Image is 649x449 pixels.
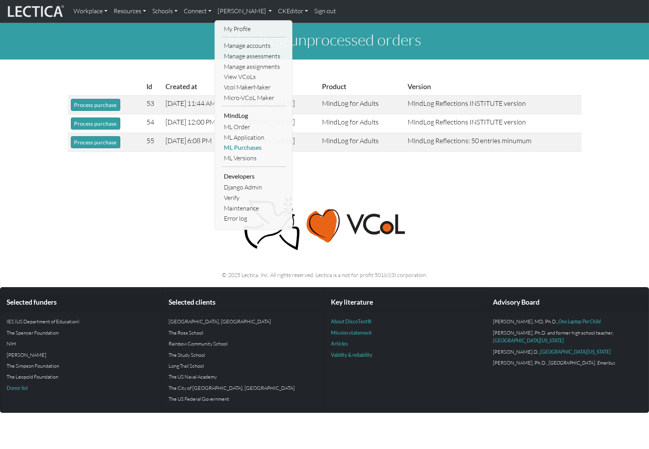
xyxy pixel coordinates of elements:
[319,78,405,96] th: Product
[7,351,156,359] p: [PERSON_NAME]
[143,96,162,114] td: 53
[493,317,643,325] p: [PERSON_NAME], MD, Ph.D.,
[143,78,162,96] th: Id
[143,133,162,152] td: 55
[319,114,405,133] td: MindLog for Adults
[7,362,156,370] p: The Simpson Foundation
[149,3,181,19] a: Schools
[222,170,286,182] li: Developers
[143,114,162,133] td: 54
[222,72,286,82] a: View VCoLs
[222,51,286,61] a: Manage assessments
[71,118,120,130] button: Process purchase
[169,362,318,370] p: Long Trail School
[405,114,581,133] td: MindLog Reflections INSTITUTE version
[162,96,239,114] td: [DATE] 11:44 AM
[331,352,373,358] a: Validity & reliability
[169,329,318,337] p: The Ross School
[222,182,286,193] a: Django Admin
[222,213,286,224] a: Error log
[7,340,156,347] p: NIH
[547,360,616,366] em: , [GEOGRAPHIC_DATA], Emeritus
[162,133,239,152] td: [DATE] 6:08 PM
[222,82,286,93] a: Vcol MakerMaker
[222,109,286,122] li: MindLog
[405,96,581,114] td: MindLog Reflections INSTITUTE version
[169,384,318,392] p: The City of [GEOGRAPHIC_DATA], [GEOGRAPHIC_DATA]
[493,359,643,367] p: [PERSON_NAME], Ph.D.
[163,294,325,311] div: Selected clients
[7,329,156,337] p: The Spencer Foundation
[222,24,286,224] ul: [PERSON_NAME]
[222,93,286,103] a: Micro-VCoL Maker
[71,99,120,111] button: Process purchase
[72,270,577,279] p: © 2025 Lectica, Inc. All rights reserved. Lectica is a not for profit 501(c)(3) corporation.
[70,3,111,19] a: Workplace
[540,349,611,355] a: [GEOGRAPHIC_DATA][US_STATE]
[215,3,275,19] a: [PERSON_NAME]
[331,330,372,336] a: Mission statement
[487,294,649,311] div: Advisory Board
[241,195,408,252] img: Peace, love, VCoL
[169,317,318,325] p: [GEOGRAPHIC_DATA], [GEOGRAPHIC_DATA]
[493,337,564,344] a: [GEOGRAPHIC_DATA][US_STATE]
[162,114,239,133] td: [DATE] 12:00 PM
[169,340,318,347] p: Rainbow Community School
[169,351,318,359] p: The Study School
[222,24,286,34] a: My Profile
[6,4,64,19] img: lecticalive
[111,3,149,19] a: Resources
[222,153,286,163] a: ML Versions
[222,40,286,51] a: Manage accounts
[181,3,215,19] a: Connect
[493,329,643,345] p: [PERSON_NAME], Ph.D. and former high school teacher,
[222,193,286,203] a: Verify
[319,96,405,114] td: MindLog for Adults
[222,142,286,153] a: ML Purchases
[275,3,311,19] a: CKEditor
[7,385,28,391] a: Donor list
[71,136,120,148] button: Process purchase
[325,294,487,311] div: Key literature
[169,395,318,403] p: The US Federal Government
[222,61,286,72] a: Manage assignments
[319,133,405,152] td: MindLog for Adults
[162,78,239,96] th: Created at
[405,133,581,152] td: MindLog Reflections: 50 entries minumum
[405,78,581,96] th: Version
[559,318,601,324] a: One Laptop Per Child
[311,3,339,19] a: Sign out
[493,348,643,356] p: [PERSON_NAME].D.,
[0,294,162,311] div: Selected funders
[222,203,286,214] a: Maintenance
[222,122,286,132] a: ML Order
[7,373,156,381] p: The Leopold Foundation
[7,317,156,325] p: IES (US Department of Education)
[169,373,318,381] p: The US Naval Academy
[222,132,286,143] a: ML Application
[331,340,348,347] a: Articles
[331,318,371,324] a: About DiscoTest®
